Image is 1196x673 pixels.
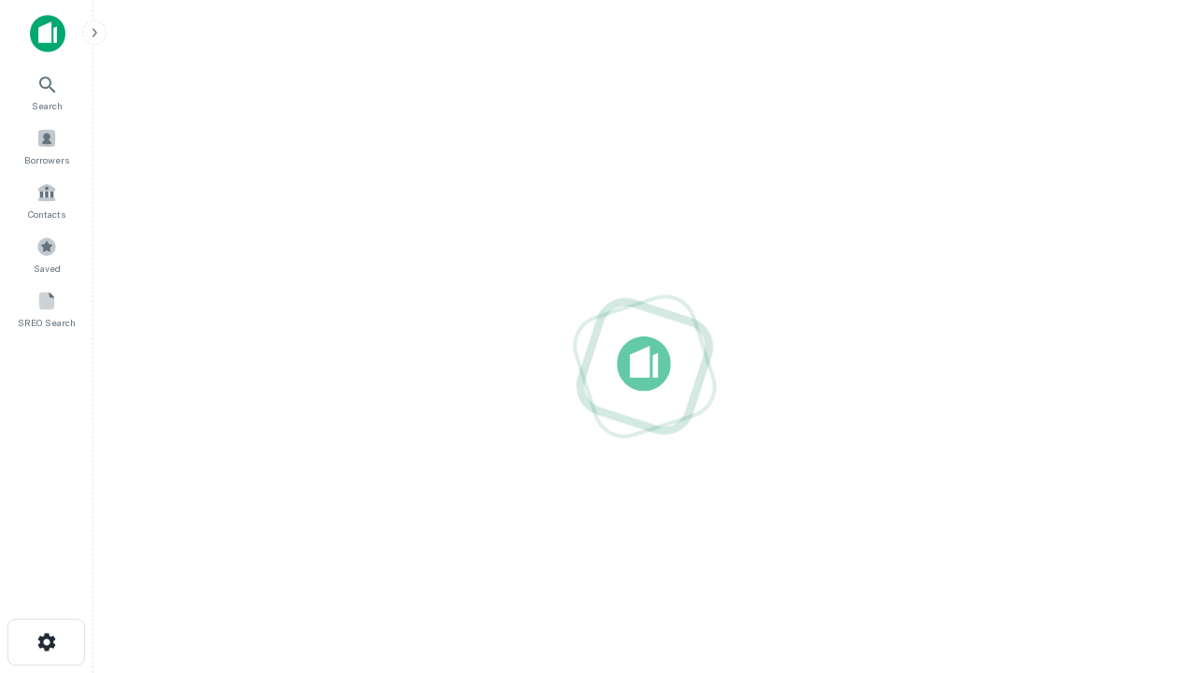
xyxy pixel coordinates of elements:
span: Borrowers [24,152,69,167]
a: Saved [6,229,88,279]
span: Contacts [28,207,65,222]
iframe: Chat Widget [1103,464,1196,553]
a: SREO Search [6,283,88,334]
a: Contacts [6,175,88,225]
a: Borrowers [6,121,88,171]
img: capitalize-icon.png [30,15,65,52]
span: Search [32,98,63,113]
span: SREO Search [18,315,76,330]
span: Saved [34,261,61,276]
a: Search [6,66,88,117]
